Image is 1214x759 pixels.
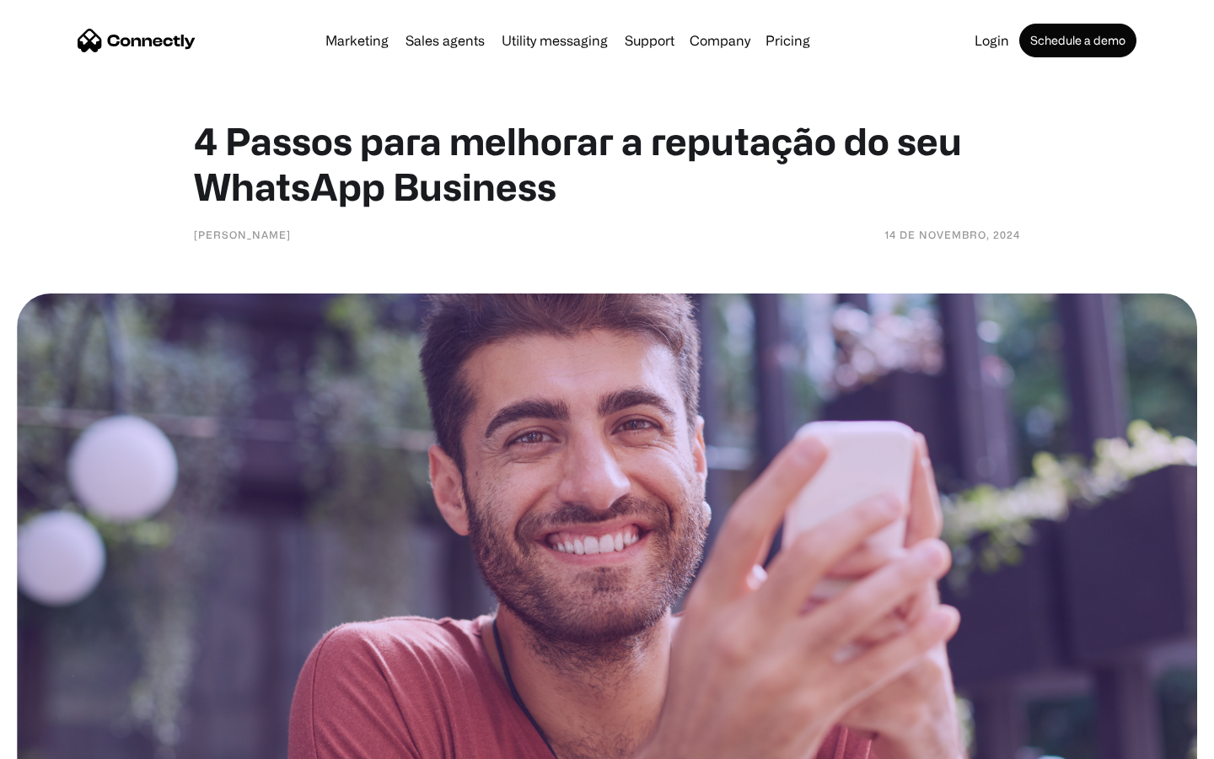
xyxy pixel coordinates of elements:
[618,34,681,47] a: Support
[399,34,492,47] a: Sales agents
[34,729,101,753] ul: Language list
[884,226,1020,243] div: 14 de novembro, 2024
[968,34,1016,47] a: Login
[194,226,291,243] div: [PERSON_NAME]
[319,34,395,47] a: Marketing
[194,118,1020,209] h1: 4 Passos para melhorar a reputação do seu WhatsApp Business
[759,34,817,47] a: Pricing
[495,34,615,47] a: Utility messaging
[1019,24,1136,57] a: Schedule a demo
[690,29,750,52] div: Company
[17,729,101,753] aside: Language selected: English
